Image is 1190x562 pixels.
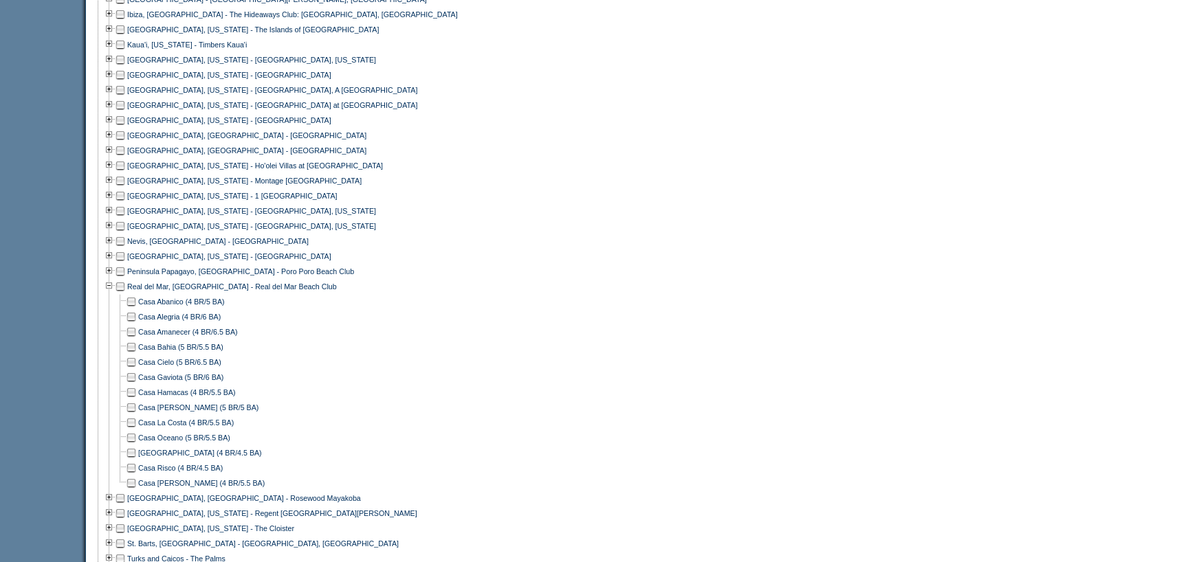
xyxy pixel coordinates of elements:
[127,41,247,49] a: Kaua'i, [US_STATE] - Timbers Kaua'i
[127,56,376,64] a: [GEOGRAPHIC_DATA], [US_STATE] - [GEOGRAPHIC_DATA], [US_STATE]
[138,388,236,396] a: Casa Hamacas (4 BR/5.5 BA)
[138,328,238,336] a: Casa Amanecer (4 BR/6.5 BA)
[127,10,458,19] a: Ibiza, [GEOGRAPHIC_DATA] - The Hideaways Club: [GEOGRAPHIC_DATA], [GEOGRAPHIC_DATA]
[127,237,309,245] a: Nevis, [GEOGRAPHIC_DATA] - [GEOGRAPHIC_DATA]
[127,494,361,502] a: [GEOGRAPHIC_DATA], [GEOGRAPHIC_DATA] - Rosewood Mayakoba
[127,161,383,170] a: [GEOGRAPHIC_DATA], [US_STATE] - Ho'olei Villas at [GEOGRAPHIC_DATA]
[138,464,223,472] a: Casa Risco (4 BR/4.5 BA)
[138,418,234,427] a: Casa La Costa (4 BR/5.5 BA)
[138,358,221,366] a: Casa Cielo (5 BR/6.5 BA)
[127,267,354,276] a: Peninsula Papagayo, [GEOGRAPHIC_DATA] - Poro Poro Beach Club
[138,373,223,381] a: Casa Gaviota (5 BR/6 BA)
[127,192,338,200] a: [GEOGRAPHIC_DATA], [US_STATE] - 1 [GEOGRAPHIC_DATA]
[127,146,366,155] a: [GEOGRAPHIC_DATA], [GEOGRAPHIC_DATA] - [GEOGRAPHIC_DATA]
[127,86,417,94] a: [GEOGRAPHIC_DATA], [US_STATE] - [GEOGRAPHIC_DATA], A [GEOGRAPHIC_DATA]
[127,539,399,548] a: St. Barts, [GEOGRAPHIC_DATA] - [GEOGRAPHIC_DATA], [GEOGRAPHIC_DATA]
[138,479,265,487] a: Casa [PERSON_NAME] (4 BR/5.5 BA)
[138,403,258,412] a: Casa [PERSON_NAME] (5 BR/5 BA)
[127,131,366,139] a: [GEOGRAPHIC_DATA], [GEOGRAPHIC_DATA] - [GEOGRAPHIC_DATA]
[138,449,262,457] a: [GEOGRAPHIC_DATA] (4 BR/4.5 BA)
[127,509,417,517] a: [GEOGRAPHIC_DATA], [US_STATE] - Regent [GEOGRAPHIC_DATA][PERSON_NAME]
[127,71,331,79] a: [GEOGRAPHIC_DATA], [US_STATE] - [GEOGRAPHIC_DATA]
[138,297,225,306] a: Casa Abanico (4 BR/5 BA)
[127,101,417,109] a: [GEOGRAPHIC_DATA], [US_STATE] - [GEOGRAPHIC_DATA] at [GEOGRAPHIC_DATA]
[127,222,376,230] a: [GEOGRAPHIC_DATA], [US_STATE] - [GEOGRAPHIC_DATA], [US_STATE]
[127,524,294,532] a: [GEOGRAPHIC_DATA], [US_STATE] - The Cloister
[138,343,223,351] a: Casa Bahia (5 BR/5.5 BA)
[127,25,379,34] a: [GEOGRAPHIC_DATA], [US_STATE] - The Islands of [GEOGRAPHIC_DATA]
[138,313,221,321] a: Casa Alegria (4 BR/6 BA)
[127,116,331,124] a: [GEOGRAPHIC_DATA], [US_STATE] - [GEOGRAPHIC_DATA]
[138,434,230,442] a: Casa Oceano (5 BR/5.5 BA)
[127,177,362,185] a: [GEOGRAPHIC_DATA], [US_STATE] - Montage [GEOGRAPHIC_DATA]
[127,282,337,291] a: Real del Mar, [GEOGRAPHIC_DATA] - Real del Mar Beach Club
[127,252,331,260] a: [GEOGRAPHIC_DATA], [US_STATE] - [GEOGRAPHIC_DATA]
[127,207,376,215] a: [GEOGRAPHIC_DATA], [US_STATE] - [GEOGRAPHIC_DATA], [US_STATE]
